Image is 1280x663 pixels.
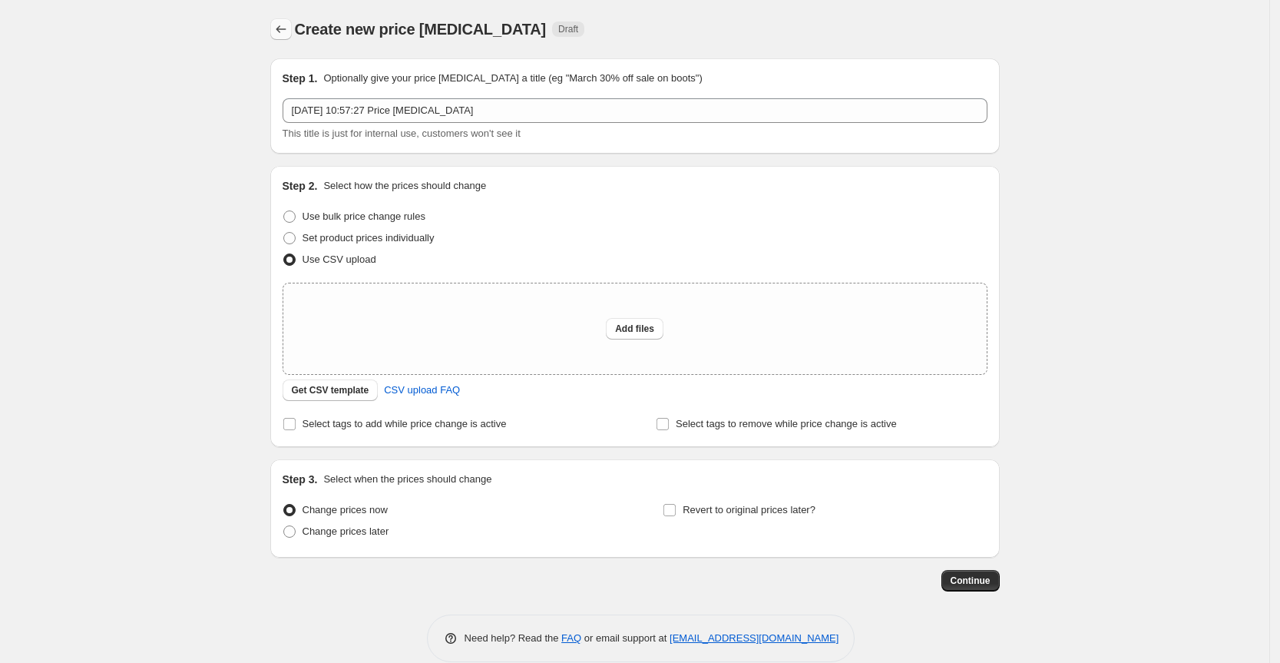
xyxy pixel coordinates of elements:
a: [EMAIL_ADDRESS][DOMAIN_NAME] [670,632,838,644]
button: Add files [606,318,663,340]
span: This title is just for internal use, customers won't see it [283,128,521,139]
span: CSV upload FAQ [384,383,460,398]
span: or email support at [581,632,670,644]
span: Draft [558,23,578,35]
span: Get CSV template [292,384,369,396]
span: Select tags to add while price change is active [303,418,507,429]
h2: Step 3. [283,472,318,487]
button: Price change jobs [270,18,292,40]
span: Add files [615,323,654,335]
span: Continue [951,575,991,587]
a: FAQ [561,632,581,644]
span: Revert to original prices later? [683,504,815,515]
button: Continue [941,570,1000,592]
span: Create new price [MEDICAL_DATA] [295,21,547,38]
h2: Step 2. [283,178,318,194]
span: Use bulk price change rules [303,211,425,222]
a: CSV upload FAQ [375,378,469,403]
span: Select tags to remove while price change is active [676,418,897,429]
span: Set product prices individually [303,232,435,244]
h2: Step 1. [283,71,318,86]
button: Get CSV template [283,380,379,401]
span: Change prices now [303,504,388,515]
p: Select how the prices should change [323,178,486,194]
span: Need help? Read the [465,632,562,644]
p: Optionally give your price [MEDICAL_DATA] a title (eg "March 30% off sale on boots") [323,71,702,86]
span: Change prices later [303,525,389,537]
p: Select when the prices should change [323,472,491,487]
span: Use CSV upload [303,254,376,265]
input: 30% off holiday sale [283,98,987,123]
